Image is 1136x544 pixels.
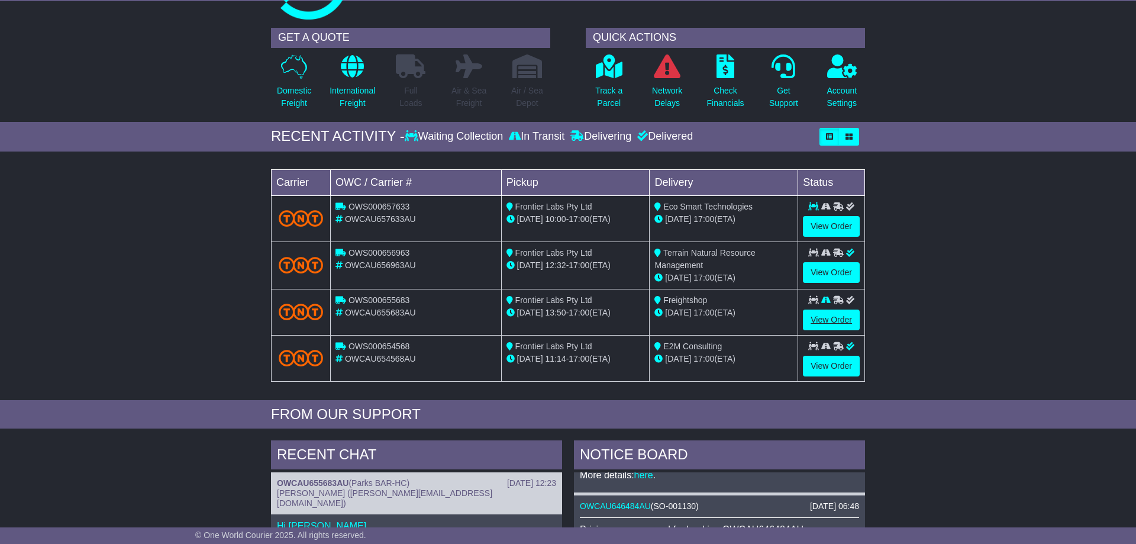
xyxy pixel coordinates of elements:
[803,356,860,376] a: View Order
[827,54,858,116] a: AccountSettings
[693,214,714,224] span: 17:00
[277,488,492,508] span: [PERSON_NAME] ([PERSON_NAME][EMAIL_ADDRESS][DOMAIN_NAME])
[798,169,865,195] td: Status
[769,85,798,110] p: Get Support
[329,54,376,116] a: InternationalFreight
[271,406,865,423] div: FROM OUR SUPPORT
[569,214,589,224] span: 17:00
[506,130,567,143] div: In Transit
[595,54,623,116] a: Track aParcel
[546,214,566,224] span: 10:00
[517,214,543,224] span: [DATE]
[501,169,650,195] td: Pickup
[277,478,556,488] div: ( )
[515,248,592,257] span: Frontier Labs Pty Ltd
[707,85,744,110] p: Check Financials
[693,354,714,363] span: 17:00
[663,342,722,351] span: E2M Consulting
[580,469,859,481] p: More details: .
[634,470,653,480] a: here
[511,85,543,110] p: Air / Sea Depot
[654,248,755,270] span: Terrain Natural Resource Management
[665,214,691,224] span: [DATE]
[580,501,859,511] div: ( )
[654,353,793,365] div: (ETA)
[405,130,506,143] div: Waiting Collection
[517,354,543,363] span: [DATE]
[574,440,865,472] div: NOTICE BOARD
[827,85,857,110] p: Account Settings
[634,130,693,143] div: Delivered
[546,354,566,363] span: 11:14
[654,213,793,226] div: (ETA)
[345,308,416,317] span: OWCAU655683AU
[279,257,323,273] img: TNT_Domestic.png
[803,216,860,237] a: View Order
[330,85,375,110] p: International Freight
[652,85,682,110] p: Network Delays
[507,478,556,488] div: [DATE] 12:23
[665,354,691,363] span: [DATE]
[517,260,543,270] span: [DATE]
[517,308,543,317] span: [DATE]
[345,260,416,270] span: OWCAU656963AU
[506,213,645,226] div: - (ETA)
[693,308,714,317] span: 17:00
[663,295,707,305] span: Freightshop
[195,530,366,540] span: © One World Courier 2025. All rights reserved.
[810,501,859,511] div: [DATE] 06:48
[348,202,410,211] span: OWS000657633
[546,308,566,317] span: 13:50
[580,524,859,535] p: Pricing was approved for booking OWCAU646484AU.
[665,273,691,282] span: [DATE]
[569,260,589,270] span: 17:00
[569,354,589,363] span: 17:00
[654,272,793,284] div: (ETA)
[279,210,323,226] img: TNT_Domestic.png
[272,169,331,195] td: Carrier
[580,501,651,511] a: OWCAU646484AU
[277,478,348,488] a: OWCAU655683AU
[271,28,550,48] div: GET A QUOTE
[515,295,592,305] span: Frontier Labs Pty Ltd
[348,342,410,351] span: OWS000654568
[515,202,592,211] span: Frontier Labs Pty Ltd
[803,310,860,330] a: View Order
[279,304,323,320] img: TNT_Domestic.png
[803,262,860,283] a: View Order
[506,259,645,272] div: - (ETA)
[706,54,745,116] a: CheckFinancials
[276,54,312,116] a: DomesticFreight
[654,501,696,511] span: SO-001130
[271,128,405,145] div: RECENT ACTIVITY -
[348,295,410,305] span: OWS000655683
[569,308,589,317] span: 17:00
[546,260,566,270] span: 12:32
[345,354,416,363] span: OWCAU654568AU
[515,342,592,351] span: Frontier Labs Pty Ltd
[279,350,323,366] img: TNT_Domestic.png
[348,248,410,257] span: OWS000656963
[351,478,406,488] span: Parks BAR-HC
[345,214,416,224] span: OWCAU657633AU
[693,273,714,282] span: 17:00
[331,169,502,195] td: OWC / Carrier #
[665,308,691,317] span: [DATE]
[595,85,622,110] p: Track a Parcel
[271,440,562,472] div: RECENT CHAT
[769,54,799,116] a: GetSupport
[277,85,311,110] p: Domestic Freight
[663,202,753,211] span: Eco Smart Technologies
[506,353,645,365] div: - (ETA)
[396,85,425,110] p: Full Loads
[654,307,793,319] div: (ETA)
[506,307,645,319] div: - (ETA)
[650,169,798,195] td: Delivery
[586,28,865,48] div: QUICK ACTIONS
[451,85,486,110] p: Air & Sea Freight
[651,54,683,116] a: NetworkDelays
[567,130,634,143] div: Delivering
